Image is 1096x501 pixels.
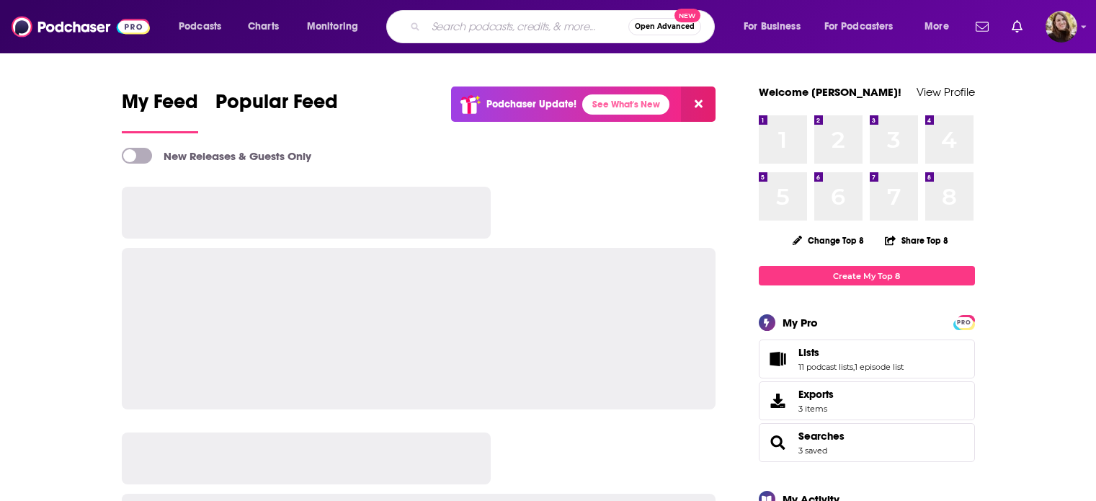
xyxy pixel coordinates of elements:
[798,346,904,359] a: Lists
[582,94,669,115] a: See What's New
[798,346,819,359] span: Lists
[798,388,834,401] span: Exports
[297,15,377,38] button: open menu
[628,18,701,35] button: Open AdvancedNew
[759,340,975,378] span: Lists
[122,89,198,123] span: My Feed
[798,404,834,414] span: 3 items
[955,316,973,327] a: PRO
[759,381,975,420] a: Exports
[122,89,198,133] a: My Feed
[486,98,576,110] p: Podchaser Update!
[426,15,628,38] input: Search podcasts, credits, & more...
[248,17,279,37] span: Charts
[169,15,240,38] button: open menu
[764,391,793,411] span: Exports
[734,15,819,38] button: open menu
[307,17,358,37] span: Monitoring
[12,13,150,40] img: Podchaser - Follow, Share and Rate Podcasts
[853,362,855,372] span: ,
[1046,11,1077,43] img: User Profile
[215,89,338,123] span: Popular Feed
[764,433,793,453] a: Searches
[215,89,338,133] a: Popular Feed
[400,10,729,43] div: Search podcasts, credits, & more...
[798,445,827,456] a: 3 saved
[759,266,975,285] a: Create My Top 8
[815,15,914,38] button: open menu
[784,231,873,249] button: Change Top 8
[783,316,818,329] div: My Pro
[759,85,901,99] a: Welcome [PERSON_NAME]!
[798,362,853,372] a: 11 podcast lists
[179,17,221,37] span: Podcasts
[744,17,801,37] span: For Business
[764,349,793,369] a: Lists
[674,9,700,22] span: New
[1046,11,1077,43] span: Logged in as katiefuchs
[122,148,311,164] a: New Releases & Guests Only
[884,226,949,254] button: Share Top 8
[635,23,695,30] span: Open Advanced
[855,362,904,372] a: 1 episode list
[239,15,288,38] a: Charts
[914,15,967,38] button: open menu
[925,17,949,37] span: More
[759,423,975,462] span: Searches
[1006,14,1028,39] a: Show notifications dropdown
[970,14,994,39] a: Show notifications dropdown
[824,17,894,37] span: For Podcasters
[1046,11,1077,43] button: Show profile menu
[955,317,973,328] span: PRO
[798,430,845,443] a: Searches
[917,85,975,99] a: View Profile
